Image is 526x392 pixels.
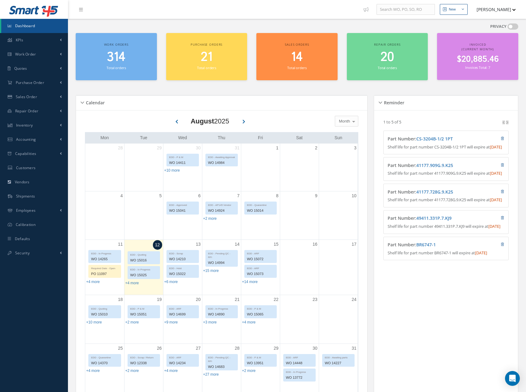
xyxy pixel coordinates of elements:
[388,170,504,177] p: Shelf life for part number 41177.909G.9.K25 will expire at
[89,270,121,277] div: PO 11097
[280,240,319,295] td: August 16, 2025
[167,360,199,367] div: WO 14234
[280,191,319,240] td: August 9, 2025
[104,42,128,47] span: Work orders
[206,159,238,166] div: WO 14984
[167,306,199,311] div: EDD - ARF
[311,344,319,353] a: August 30, 2025
[191,42,222,47] span: Purchase orders
[128,266,160,272] div: EDD - In Progress
[374,42,400,47] span: Repair orders
[203,216,217,221] a: Show 2 more events
[319,191,358,240] td: August 10, 2025
[415,189,453,195] span: :
[125,369,139,373] a: Show 2 more events
[295,134,304,142] a: Saturday
[167,250,199,256] div: EDD - Scrap
[388,216,473,221] h4: Part Number
[245,202,276,207] div: EDD - Quarantine
[163,295,202,344] td: August 20, 2025
[107,65,126,70] small: Total orders
[167,207,199,214] div: WO 15041
[490,144,502,150] span: [DATE]
[195,144,202,152] a: July 30, 2025
[128,354,160,360] div: EDD - Scrap / Return
[440,4,468,15] button: New
[388,163,473,168] h4: Part Number
[86,369,100,373] a: Show 4 more events
[245,306,276,311] div: EDD - P & M
[333,134,343,142] a: Sunday
[350,295,358,304] a: August 24, 2025
[241,144,280,191] td: August 1, 2025
[195,344,202,353] a: August 27, 2025
[388,242,473,248] h4: Part Number
[107,48,125,66] span: 314
[234,344,241,353] a: August 28, 2025
[14,66,27,71] span: Quotes
[15,23,35,28] span: Dashboard
[84,98,105,106] h5: Calendar
[166,33,247,80] a: Purchase orders 21 Total orders
[206,363,238,370] div: WO 14683
[272,295,280,304] a: August 22, 2025
[16,208,36,213] span: Employees
[15,179,30,185] span: Vendors
[164,320,178,324] a: Show 9 more events
[471,3,516,15] button: [PERSON_NAME]
[388,223,504,230] p: Shelf life for part number 49411.331P.7.KJ9 will expire at
[86,320,102,324] a: Show 10 more events
[280,144,319,191] td: August 2, 2025
[15,250,30,256] span: Security
[206,306,238,311] div: EDD - In Progress
[16,123,33,128] span: Inventory
[197,191,202,200] a: August 6, 2025
[388,136,473,142] h4: Part Number
[16,80,44,85] span: Purchase Order
[163,240,202,295] td: August 13, 2025
[378,65,397,70] small: Total orders
[164,280,178,284] a: Show 6 more events
[1,19,68,33] a: Dashboard
[381,48,394,66] span: 20
[164,369,178,373] a: Show 4 more events
[167,154,199,159] div: EDD - P & M
[124,240,163,295] td: August 12, 2025
[89,306,121,311] div: EDD - Quoting
[245,354,276,360] div: EDD - P & M
[195,295,202,304] a: August 20, 2025
[415,162,453,168] span: :
[89,360,121,367] div: WO 14370
[347,33,428,80] a: Repair orders 20 Total orders
[490,197,502,202] span: [DATE]
[272,344,280,353] a: August 29, 2025
[291,48,303,66] span: 14
[256,33,338,80] a: Sales orders 14 Total orders
[245,360,276,367] div: WO 13951
[158,191,163,200] a: August 5, 2025
[85,295,124,344] td: August 18, 2025
[241,295,280,344] td: August 22, 2025
[163,144,202,191] td: July 30, 2025
[117,295,124,304] a: August 18, 2025
[461,47,494,51] span: (Current Month)
[388,144,504,150] p: Shelf life for part number CS-3204B-1/2 1PT will expire at
[350,240,358,249] a: August 17, 2025
[449,7,456,12] div: New
[89,311,121,318] div: WO 15010
[163,191,202,240] td: August 6, 2025
[16,94,37,99] span: Sales Order
[280,295,319,344] td: August 23, 2025
[311,240,319,249] a: August 16, 2025
[245,256,276,263] div: WO 15072
[16,222,36,227] span: Calibration
[284,360,315,367] div: WO 14448
[350,191,358,200] a: August 10, 2025
[195,240,202,249] a: August 13, 2025
[89,265,121,270] div: Required Date - Open
[202,295,241,344] td: August 21, 2025
[206,354,238,363] div: EDD - Pending QC - RFI
[191,117,214,125] b: August
[177,134,188,142] a: Wednesday
[202,240,241,295] td: August 14, 2025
